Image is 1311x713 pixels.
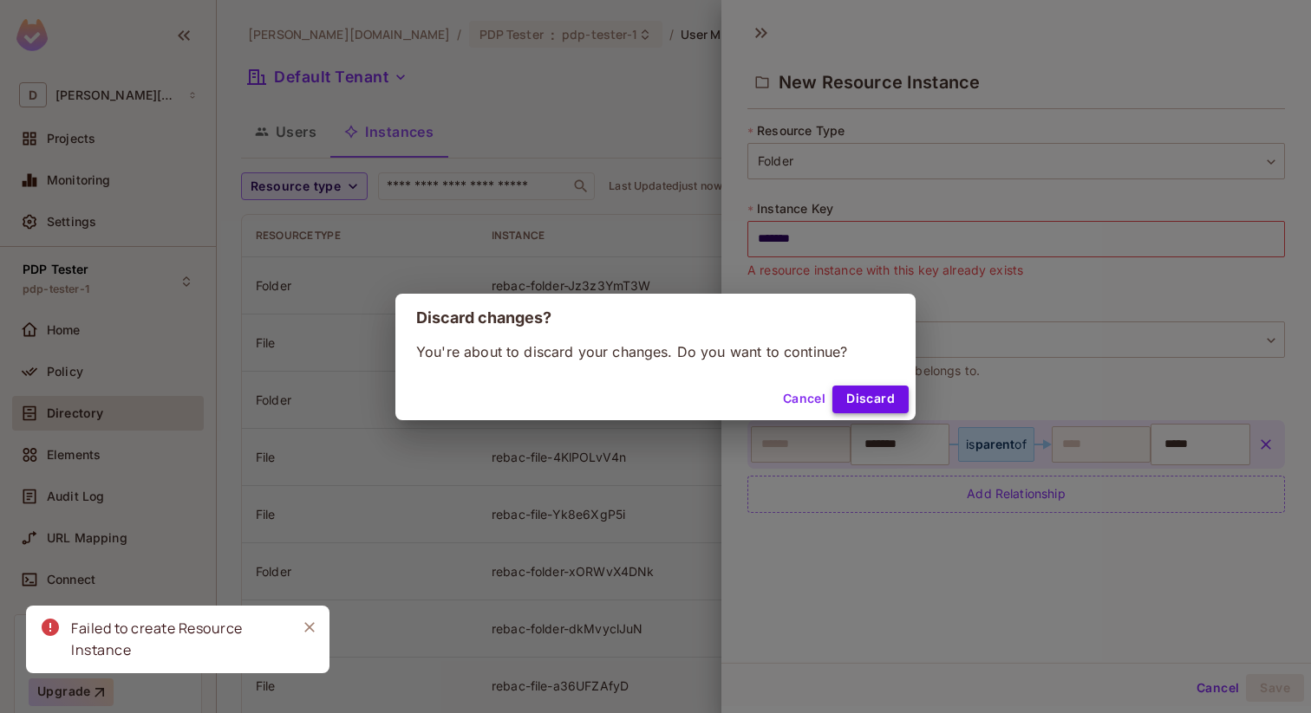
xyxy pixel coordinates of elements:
[71,618,283,661] div: Failed to create Resource Instance
[297,614,323,640] button: Close
[832,386,909,413] button: Discard
[776,386,832,413] button: Cancel
[416,342,895,361] p: You're about to discard your changes. Do you want to continue?
[395,294,916,342] h2: Discard changes?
